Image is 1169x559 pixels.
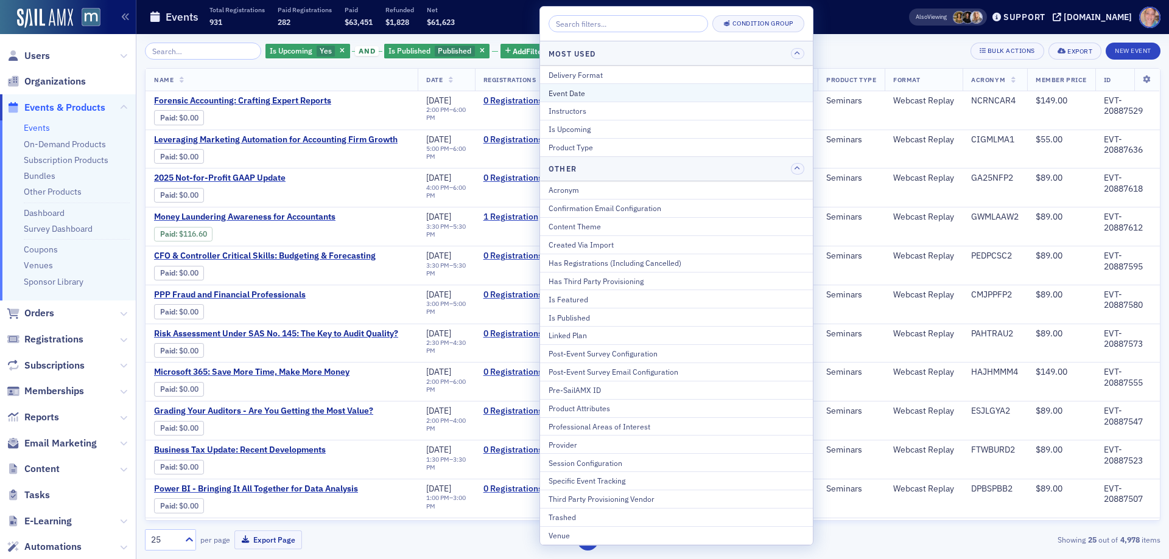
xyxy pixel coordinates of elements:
a: Paid [160,229,175,238]
div: PEDPCSC2 [971,251,1019,262]
button: Venue [540,526,813,544]
span: Format [893,75,920,84]
img: SailAMX [17,9,73,28]
div: Post-Event Survey Email Configuration [549,366,804,377]
div: Webcast Replay [893,95,954,106]
span: [DATE] [426,328,451,339]
a: Paid [160,268,175,277]
a: Automations [7,540,82,554]
div: Trashed [549,512,804,523]
div: Bulk Actions [988,47,1035,54]
div: EVT-20887555 [1104,367,1151,388]
a: Users [7,49,50,63]
div: Acronym [549,184,804,195]
button: [DOMAIN_NAME] [1053,13,1136,21]
span: ID [1104,75,1111,84]
a: PPP Fraud and Financial Professionals [154,290,359,300]
div: Product Type [549,142,804,153]
span: Laura Swann [953,11,966,24]
span: : [160,307,179,316]
button: Third Party Provisioning Vendor [540,490,813,508]
a: 0 Registrations [483,290,547,300]
span: Memberships [24,384,84,398]
span: Is Published [388,46,430,55]
div: CIGMLMA1 [971,134,1019,145]
span: [DATE] [426,95,451,106]
button: Instructors [540,102,813,120]
span: $89.00 [1036,289,1062,300]
button: Product Attributes [540,399,813,417]
div: Yes [265,44,350,59]
a: Sponsor Library [24,276,83,287]
span: $89.00 [1036,405,1062,416]
div: Delivery Format [549,69,804,80]
span: [DATE] [426,366,451,377]
span: Yes [320,46,332,55]
div: Webcast Replay [893,290,954,300]
a: Memberships [7,384,84,398]
span: $149.00 [1036,95,1067,106]
div: Pre-SailAMX ID [549,384,804,395]
span: $116.60 [179,229,207,238]
span: : [160,268,179,277]
div: HAJHMMM4 [971,367,1019,378]
a: Email Marketing [7,437,97,450]
div: Paid: 0 - $0 [154,421,204,436]
button: Has Third Party Provisioning [540,272,813,290]
span: [DATE] [426,172,451,183]
div: Seminars [826,134,876,145]
div: – [426,339,466,355]
div: Seminars [826,445,876,456]
span: $89.00 [1036,172,1062,183]
button: Condition Group [712,15,804,32]
div: – [426,378,466,394]
a: Bundles [24,170,55,181]
div: Seminars [826,251,876,262]
a: Forensic Accounting: Crafting Expert Reports [154,95,359,106]
span: Viewing [916,13,947,21]
span: Grading Your Auditors - Are You Getting the Most Value? [154,406,373,417]
span: : [160,152,179,161]
div: Webcast Replay [893,251,954,262]
button: Specific Event Tracking [540,471,813,490]
button: AddFilter [500,44,550,59]
span: Registrations [24,333,83,346]
time: 5:30 PM [426,261,466,277]
span: and [355,46,379,56]
a: E-Learning [7,515,72,528]
div: Seminars [826,173,876,184]
div: Paid: 0 - $0 [154,266,204,280]
div: ESJLGYA2 [971,406,1019,417]
a: 2025 Not-for-Profit GAAP Update [154,173,359,184]
div: Webcast Replay [893,134,954,145]
span: Is Upcoming [270,46,312,55]
time: 2:00 PM [426,416,449,425]
h1: Events [166,10,198,24]
span: $55.00 [1036,134,1062,145]
span: Events & Products [24,101,105,114]
div: Webcast Replay [893,212,954,223]
time: 5:00 PM [426,144,449,153]
div: Support [1003,12,1045,23]
span: : [160,113,179,122]
a: 0 Registrations [483,251,547,262]
div: – [426,184,466,200]
span: Emily Trott [970,11,983,24]
time: 4:00 PM [426,183,449,192]
div: – [426,417,466,432]
p: Refunded [385,5,414,14]
a: Paid [160,152,175,161]
a: Risk Assessment Under SAS No. 145: The Key to Audit Quality? [154,328,398,339]
div: GA25NFP2 [971,173,1019,184]
div: Export [1067,48,1092,55]
span: $1,828 [385,17,409,27]
time: 4:30 PM [426,338,466,355]
div: FTWBURD2 [971,445,1019,456]
button: Is Upcoming [540,120,813,138]
a: Venues [24,260,53,271]
div: Condition Group [732,20,793,27]
span: Name [154,75,174,84]
div: EVT-20887612 [1104,212,1151,233]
